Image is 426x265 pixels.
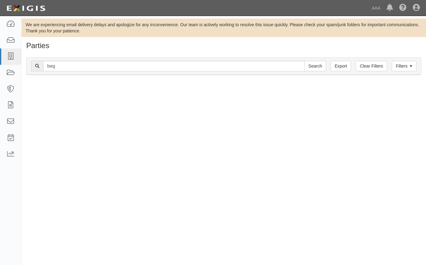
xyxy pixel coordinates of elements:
i: Help Center - Complianz [399,4,407,12]
input: Search [304,61,326,71]
a: AAA [369,2,383,14]
a: Filters [392,61,416,71]
a: Clear Filters [356,61,387,71]
div: We are experiencing email delivery delays and apologize for any inconvenience. Our team is active... [22,22,426,34]
a: Export [331,61,351,71]
img: logo-5460c22ac91f19d4615b14bd174203de0afe785f0fc80cf4dbbc73dc1793850b.png [5,3,47,14]
h1: Parties [26,42,421,50]
input: Search [43,61,305,71]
